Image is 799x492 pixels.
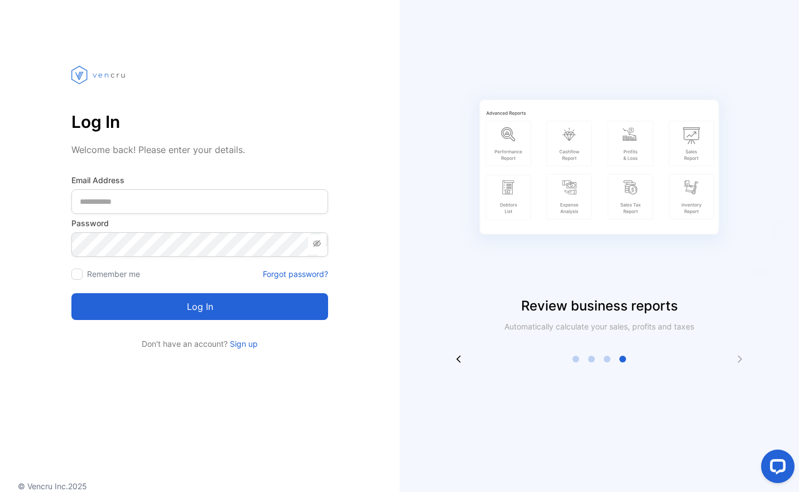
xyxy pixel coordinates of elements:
[71,143,328,156] p: Welcome back! Please enter your details.
[71,293,328,320] button: Log in
[228,339,258,348] a: Sign up
[71,174,328,186] label: Email Address
[263,268,328,280] a: Forgot password?
[492,321,706,332] p: Automatically calculate your sales, profits and taxes
[71,217,328,229] label: Password
[71,45,127,105] img: vencru logo
[752,445,799,492] iframe: LiveChat chat widget
[460,45,739,296] img: slider image
[87,269,140,279] label: Remember me
[399,296,799,316] p: Review business reports
[71,338,328,350] p: Don't have an account?
[71,108,328,135] p: Log In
